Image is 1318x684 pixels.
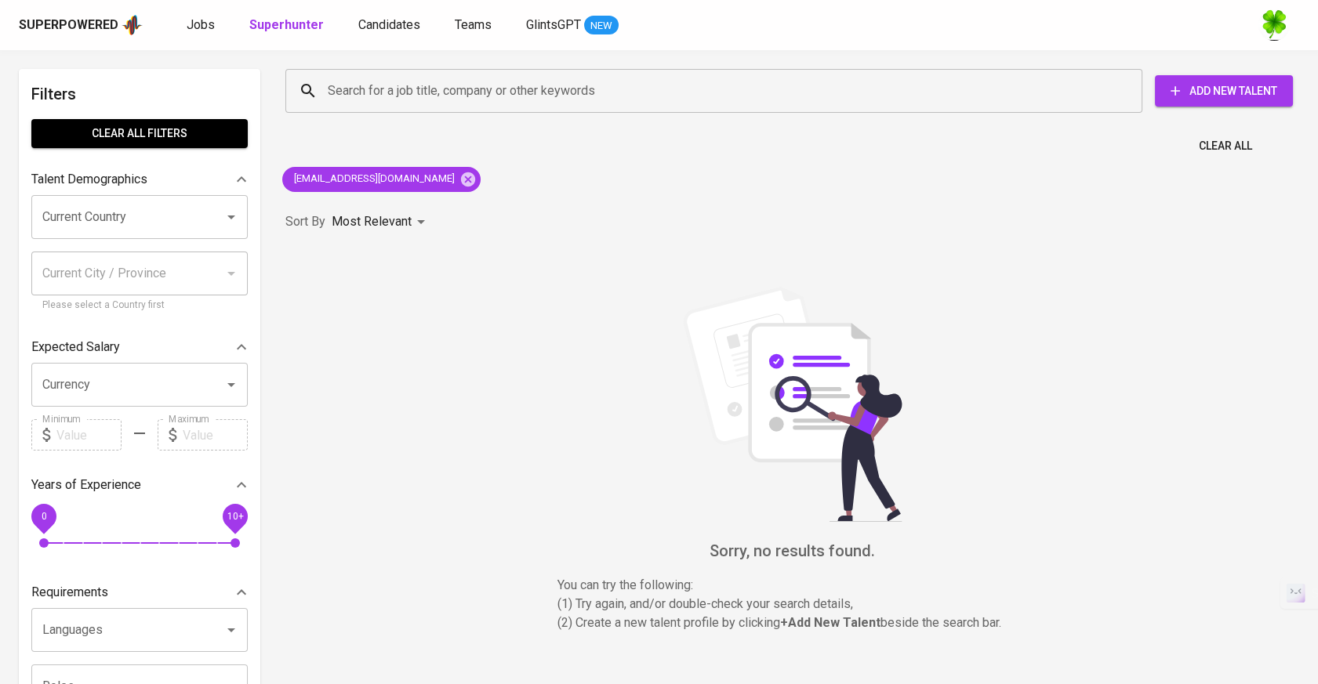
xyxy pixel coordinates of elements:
[183,419,248,451] input: Value
[526,16,619,35] a: GlintsGPT NEW
[31,577,248,608] div: Requirements
[557,595,1028,613] p: (1) Try again, and/or double-check your search details,
[358,17,420,32] span: Candidates
[455,17,492,32] span: Teams
[220,619,242,641] button: Open
[1199,136,1252,156] span: Clear All
[780,615,880,630] b: + Add New Talent
[31,170,147,189] p: Talent Demographics
[227,511,243,522] span: 10+
[42,298,237,313] p: Please select a Country first
[56,419,122,451] input: Value
[282,172,464,186] span: [EMAIL_ADDRESS][DOMAIN_NAME]
[41,511,46,522] span: 0
[31,583,108,602] p: Requirements
[285,212,325,231] p: Sort By
[31,469,248,501] div: Years of Experience
[557,576,1028,595] p: You can try the following :
[31,119,248,148] button: Clear All filters
[557,613,1028,632] p: (2) Create a new talent profile by clicking beside the search bar.
[285,538,1299,563] h6: Sorry, no results found.
[19,13,143,37] a: Superpoweredapp logo
[19,16,118,34] div: Superpowered
[249,17,324,32] b: Superhunter
[249,16,327,35] a: Superhunter
[358,16,423,35] a: Candidates
[31,331,248,363] div: Expected Salary
[1155,75,1293,107] button: Add New Talent
[1193,132,1258,161] button: Clear All
[455,16,495,35] a: Teams
[332,208,430,237] div: Most Relevant
[332,212,412,231] p: Most Relevant
[220,374,242,396] button: Open
[1167,81,1280,101] span: Add New Talent
[31,476,141,494] p: Years of Experience
[122,13,143,37] img: app logo
[220,206,242,228] button: Open
[584,18,619,34] span: NEW
[31,164,248,195] div: Talent Demographics
[1258,9,1290,41] img: f9493b8c-82b8-4f41-8722-f5d69bb1b761.jpg
[526,17,581,32] span: GlintsGPT
[44,124,235,143] span: Clear All filters
[31,338,120,356] p: Expected Salary
[187,16,218,35] a: Jobs
[187,17,215,32] span: Jobs
[31,81,248,107] h6: Filters
[675,287,910,522] img: file_searching.svg
[282,167,481,192] div: [EMAIL_ADDRESS][DOMAIN_NAME]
